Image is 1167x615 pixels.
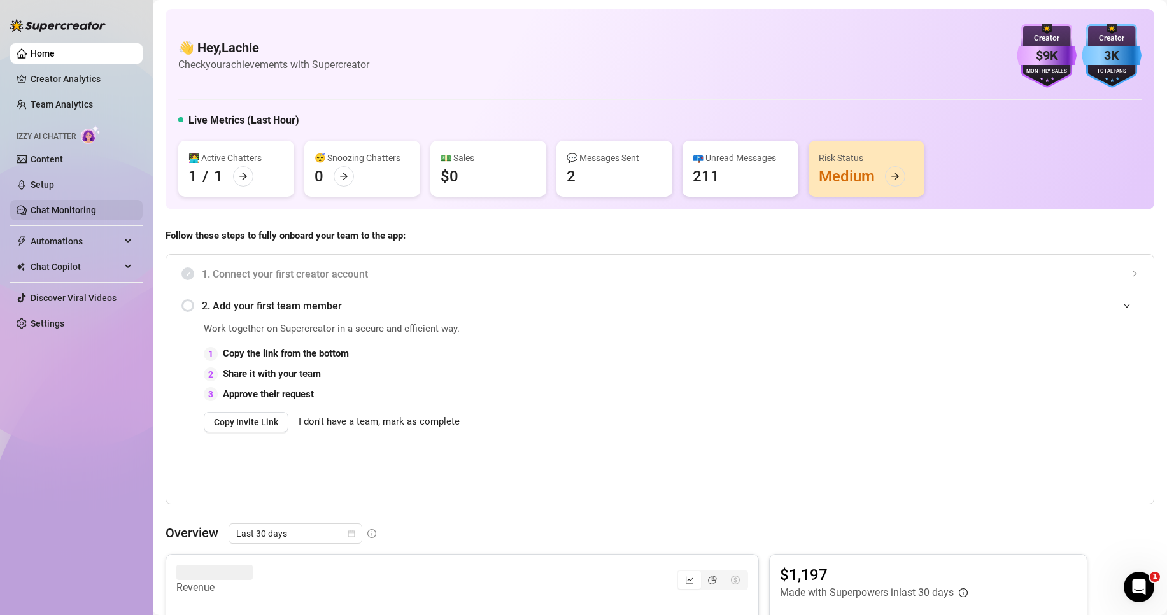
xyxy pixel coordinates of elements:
div: 0 [315,166,323,187]
div: 💵 Sales [441,151,536,165]
iframe: Intercom live chat [1124,572,1154,602]
span: Last 30 days [236,524,355,543]
span: arrow-right [239,172,248,181]
article: Check your achievements with Supercreator [178,57,369,73]
article: $1,197 [780,565,968,585]
strong: Copy the link from the bottom [223,348,349,359]
span: thunderbolt [17,236,27,246]
div: 📪 Unread Messages [693,151,788,165]
div: 1 [204,347,218,361]
strong: Follow these steps to fully onboard your team to the app: [166,230,406,241]
span: expanded [1123,302,1131,309]
div: 1. Connect your first creator account [181,258,1138,290]
a: Chat Monitoring [31,205,96,215]
div: 3 [204,387,218,401]
div: 👩‍💻 Active Chatters [188,151,284,165]
img: purple-badge-B9DA21FR.svg [1017,24,1077,88]
span: Automations [31,231,121,251]
div: 2. Add your first team member [181,290,1138,322]
div: Monthly Sales [1017,67,1077,76]
div: Risk Status [819,151,914,165]
span: calendar [348,530,355,537]
div: segmented control [677,570,748,590]
div: Creator [1017,32,1077,45]
article: Made with Superpowers in last 30 days [780,585,954,600]
span: Chat Copilot [31,257,121,277]
img: Chat Copilot [17,262,25,271]
span: Work together on Supercreator in a secure and efficient way. [204,322,852,337]
div: 2 [204,367,218,381]
span: line-chart [685,576,694,584]
article: Revenue [176,580,253,595]
div: 1 [188,166,197,187]
div: Creator [1082,32,1142,45]
img: AI Chatter [81,125,101,144]
span: pie-chart [708,576,717,584]
a: Team Analytics [31,99,93,110]
a: Creator Analytics [31,69,132,89]
a: Content [31,154,63,164]
a: Setup [31,180,54,190]
article: Overview [166,523,218,542]
span: 1. Connect your first creator account [202,266,1138,282]
a: Home [31,48,55,59]
strong: Share it with your team [223,368,321,379]
div: 3K [1082,46,1142,66]
div: 💬 Messages Sent [567,151,662,165]
div: 😴 Snoozing Chatters [315,151,410,165]
span: Copy Invite Link [214,417,278,427]
span: dollar-circle [731,576,740,584]
img: blue-badge-DgoSNQY1.svg [1082,24,1142,88]
div: Total Fans [1082,67,1142,76]
div: 1 [214,166,223,187]
img: logo-BBDzfeDw.svg [10,19,106,32]
button: Copy Invite Link [204,412,288,432]
strong: Approve their request [223,388,314,400]
h4: 👋 Hey, Lachie [178,39,369,57]
div: 2 [567,166,576,187]
span: 1 [1150,572,1160,582]
span: I don't have a team, mark as complete [299,414,460,430]
span: info-circle [367,529,376,538]
div: 211 [693,166,719,187]
div: $9K [1017,46,1077,66]
span: collapsed [1131,270,1138,278]
h5: Live Metrics (Last Hour) [188,113,299,128]
span: arrow-right [339,172,348,181]
iframe: Adding Team Members [884,322,1138,484]
span: 2. Add your first team member [202,298,1138,314]
a: Discover Viral Videos [31,293,117,303]
span: info-circle [959,588,968,597]
div: $0 [441,166,458,187]
span: Izzy AI Chatter [17,131,76,143]
a: Settings [31,318,64,329]
span: arrow-right [891,172,900,181]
